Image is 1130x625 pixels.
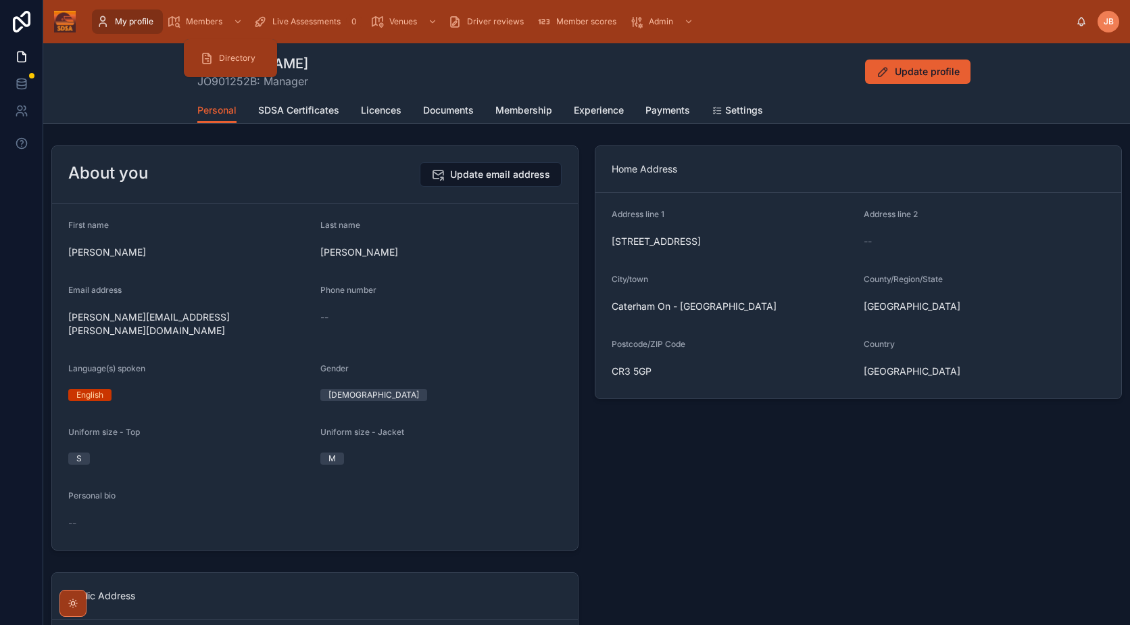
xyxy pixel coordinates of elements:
[68,516,76,530] span: --
[115,16,153,27] span: My profile
[68,490,116,501] span: Personal bio
[163,9,249,34] a: Members
[320,220,360,230] span: Last name
[272,16,341,27] span: Live Assessments
[556,16,616,27] span: Member scores
[258,103,339,117] span: SDSA Certificates
[219,53,255,64] span: Directory
[467,16,524,27] span: Driver reviews
[612,163,677,175] span: Home Address
[574,98,624,125] a: Experience
[328,453,336,465] div: M
[328,389,419,401] div: [DEMOGRAPHIC_DATA]
[249,9,366,34] a: Live Assessments0
[495,103,552,117] span: Membership
[420,162,562,187] button: Update email address
[192,46,269,70] a: Directory
[320,427,404,437] span: Uniform size - Jacket
[895,65,960,78] span: Update profile
[54,11,76,32] img: App logo
[186,16,222,27] span: Members
[864,235,872,248] span: --
[87,7,1076,37] div: scrollable content
[1104,16,1114,27] span: JB
[423,103,474,117] span: Documents
[864,300,1105,313] span: [GEOGRAPHIC_DATA]
[865,60,971,84] button: Update profile
[612,339,685,349] span: Postcode/ZIP Code
[320,310,328,324] span: --
[645,103,690,117] span: Payments
[68,220,109,230] span: First name
[68,162,148,184] h2: About you
[864,339,895,349] span: Country
[495,98,552,125] a: Membership
[626,9,700,34] a: Admin
[725,103,763,117] span: Settings
[423,98,474,125] a: Documents
[612,300,853,313] span: Caterham On - [GEOGRAPHIC_DATA]
[68,285,122,295] span: Email address
[864,209,918,219] span: Address line 2
[533,9,626,34] a: Member scores
[258,98,339,125] a: SDSA Certificates
[68,427,140,437] span: Uniform size - Top
[450,168,550,181] span: Update email address
[444,9,533,34] a: Driver reviews
[361,98,401,125] a: Licences
[197,103,237,117] span: Personal
[320,246,562,259] span: [PERSON_NAME]
[574,103,624,117] span: Experience
[320,363,349,373] span: Gender
[645,98,690,125] a: Payments
[68,590,135,601] span: Public Address
[612,365,853,378] span: CR3 5GP
[366,9,444,34] a: Venues
[649,16,673,27] span: Admin
[864,274,943,284] span: County/Region/State
[197,98,237,124] a: Personal
[197,73,308,89] span: JO901252B: Manager
[346,14,362,30] div: 0
[68,363,145,373] span: Language(s) spoken
[320,285,376,295] span: Phone number
[68,246,310,259] span: [PERSON_NAME]
[92,9,163,34] a: My profile
[76,389,103,401] div: English
[612,209,664,219] span: Address line 1
[612,274,648,284] span: City/town
[389,16,417,27] span: Venues
[864,365,960,378] span: [GEOGRAPHIC_DATA]
[712,98,763,125] a: Settings
[68,310,310,338] span: [PERSON_NAME][EMAIL_ADDRESS][PERSON_NAME][DOMAIN_NAME]
[612,235,853,248] span: [STREET_ADDRESS]
[76,453,82,465] div: S
[361,103,401,117] span: Licences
